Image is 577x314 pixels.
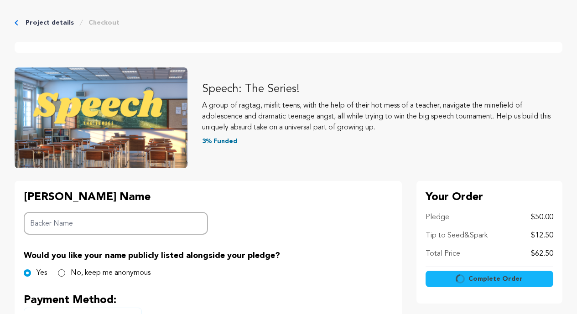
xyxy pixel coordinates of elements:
[202,100,562,133] p: A group of ragtag, misfit teens, with the help of their hot mess of a teacher, navigate the minef...
[24,190,208,205] p: [PERSON_NAME] Name
[202,137,562,146] p: 3% Funded
[531,248,553,259] p: $62.50
[426,212,449,223] p: Pledge
[15,67,187,168] img: Speech: The Series! image
[15,18,562,27] div: Breadcrumb
[24,212,208,235] input: Backer Name
[24,249,393,262] p: Would you like your name publicly listed alongside your pledge?
[202,82,562,97] p: Speech: The Series!
[426,271,553,287] button: Complete Order
[36,268,47,278] label: Yes
[24,293,393,308] p: Payment Method:
[531,212,553,223] p: $50.00
[426,230,488,241] p: Tip to Seed&Spark
[88,18,120,27] a: Checkout
[26,18,74,27] a: Project details
[426,190,553,205] p: Your Order
[426,248,460,259] p: Total Price
[468,274,523,283] span: Complete Order
[531,230,553,241] p: $12.50
[71,268,151,278] label: No, keep me anonymous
